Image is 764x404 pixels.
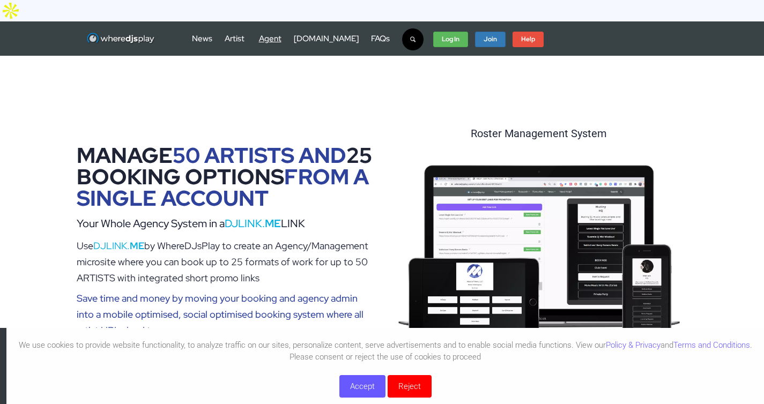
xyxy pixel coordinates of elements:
a: DJLINK.ME [93,240,144,252]
div: MANAGE 25 BOOKING OPTIONS [77,145,374,209]
a: Terms and Conditions [673,340,750,350]
button: Reject [388,375,432,398]
b: ME [265,216,281,230]
div: Roster Management System [390,126,688,141]
img: WhereDJsPlay [86,32,155,46]
a: DJLINK.ME [225,216,281,230]
a: Join [475,32,506,48]
strong: Join [484,35,497,43]
b: ME [130,240,144,252]
a: Log In [433,32,468,48]
span: 50 ARTISTS AND [173,141,346,169]
div: Use by WhereDJsPlay to create an Agency/Management microsite where you can book up to 25 formats ... [77,238,374,339]
a: Agent [259,33,281,44]
strong: Help [521,35,535,43]
strong: Log In [442,35,459,43]
a: News [192,33,212,44]
a: [DOMAIN_NAME] [294,33,359,44]
span: FROM A SINGLE ACCOUNT [77,162,369,212]
div: Save time and money by moving your booking and agency admin into a mobile optimised, social optim... [77,290,374,339]
img: agency3.webp [390,141,688,364]
button: Accept [339,375,385,398]
a: Artist [225,33,244,44]
a: FAQs [371,33,390,44]
div: Your Whole Agency System in a LINK [77,215,374,231]
a: Policy & Privacy [606,340,661,350]
a: Help [513,32,544,48]
p: We use cookies to provide website functionality, to analyze traffic on our sites, personalize con... [6,339,764,363]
